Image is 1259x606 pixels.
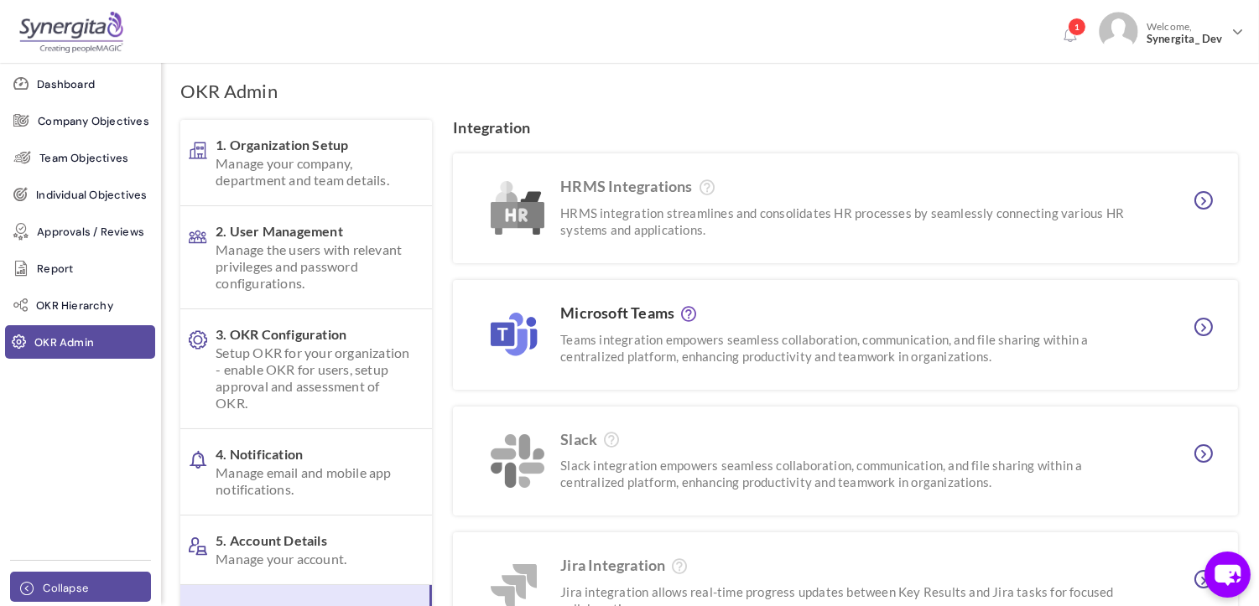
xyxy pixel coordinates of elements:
[453,120,530,137] h4: Integration
[560,557,1147,575] h3: Jira Integration
[5,67,155,101] a: Dashboard
[216,223,411,292] span: 2. User Management
[34,334,94,351] span: OKR Admin
[38,113,149,130] span: Company Objectives
[1057,22,1084,49] a: Notifications
[37,261,73,277] span: Report
[180,80,278,103] h1: OKR Admin
[37,76,95,93] span: Dashboard
[5,251,155,285] a: Report
[5,141,155,174] a: Team Objectives
[1204,552,1251,598] button: chat-button
[5,325,155,359] a: OKR Admin
[560,432,1147,449] h3: Slack
[19,11,123,53] img: Logo
[5,288,155,322] a: OKR Hierarchy
[560,331,1147,365] p: Teams integration empowers seamless collaboration, communication, and file sharing within a centr...
[1092,5,1251,54] a: Photo Welcome,Synergita_ Dev
[560,205,1147,238] p: HRMS integration streamlines and consolidates HR processes by seamlessly connecting various HR sy...
[216,464,411,498] span: Manage email and mobile app notifications.
[36,298,113,314] span: OKR Hierarchy
[43,580,88,597] span: Collapse
[491,181,544,235] img: HRIS images
[36,187,147,204] span: Individual Objectives
[216,326,411,412] span: 3. OKR Configuration
[491,434,544,488] img: slack images
[560,305,1147,323] h3: Microsoft Teams
[1147,33,1225,45] span: Synergita_ Dev
[5,104,155,137] a: Company Objectives
[5,215,155,248] a: Approvals / Reviews
[216,446,411,498] span: 4. Notification
[39,150,128,167] span: Team Objectives
[560,457,1147,490] p: Slack integration empowers seamless collaboration, communication, and file sharing within a centr...
[216,137,411,189] span: 1. Organization Setup
[216,155,411,189] span: Manage your company, department and team details.
[37,224,144,241] span: Approvals / Reviews
[216,551,411,567] span: Manage your account.
[1099,12,1138,51] img: Photo
[216,532,411,567] span: 5. Account Details
[216,344,411,412] span: Setup OKR for your organization - enable OKR for users, setup approval and assessment of OKR.
[5,178,155,211] a: Individual Objectives
[216,241,411,292] span: Manage the users with relevant privileges and password configurations.
[1068,18,1086,36] span: 1
[1138,12,1230,54] span: Welcome,
[560,179,1147,196] h3: HRMS Integrations
[491,313,538,356] img: HRIS images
